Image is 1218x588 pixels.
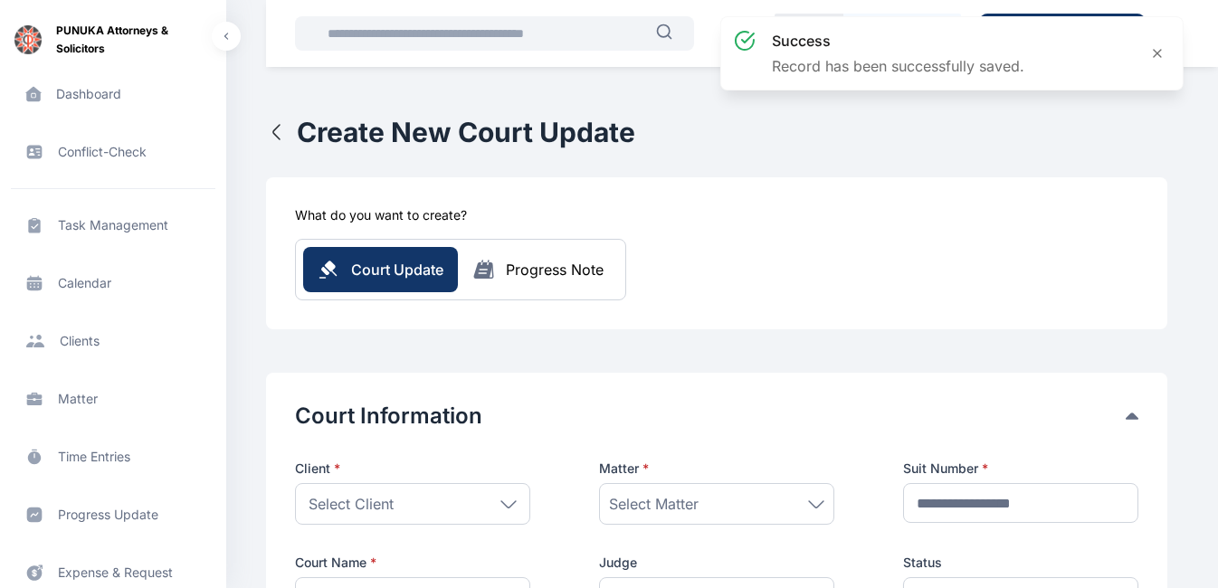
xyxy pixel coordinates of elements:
label: Court Name [295,554,530,572]
p: Client [295,460,530,478]
span: Select Matter [609,493,699,515]
a: progress update [11,493,215,536]
label: Status [903,554,1138,572]
button: Court Information [295,402,1126,431]
span: Select Client [309,493,394,515]
a: task management [11,204,215,247]
a: dashboard [11,72,215,116]
a: clients [11,319,215,363]
div: Court Information [295,402,1138,431]
a: time entries [11,435,215,479]
button: Court Update [303,247,458,292]
label: Judge [599,554,834,572]
a: matter [11,377,215,421]
span: PUNUKA Attorneys & Solicitors [56,22,212,58]
h5: What do you want to create? [295,206,467,224]
p: Record has been successfully saved. [790,55,1042,77]
a: conflict-check [11,130,215,174]
h1: Create New Court Update [297,116,635,148]
span: Matter [599,460,649,478]
button: Progress Note [458,259,618,280]
label: Suit Number [903,460,1138,478]
span: Court Update [351,259,443,280]
h3: success [790,30,1042,52]
a: calendar [11,261,215,305]
div: Progress Note [506,259,604,280]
